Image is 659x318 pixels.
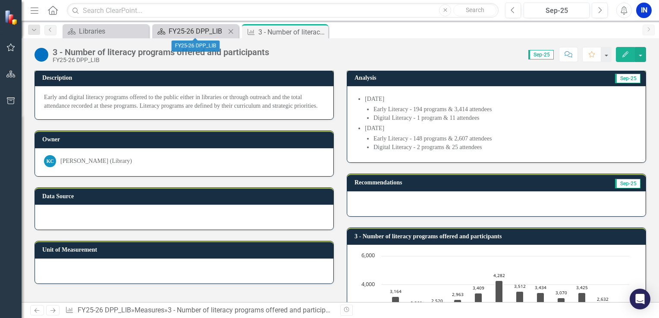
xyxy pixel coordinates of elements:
text: 3,409 [473,285,484,291]
h3: Analysis [355,75,484,81]
li: [DATE] [365,124,637,152]
text: 3,425 [576,284,588,290]
text: 2,632 [597,296,609,302]
div: Sep-25 [527,6,587,16]
h3: Description [42,75,329,81]
a: Measures [135,306,164,314]
img: No Target Established [35,48,48,62]
h3: 3 - Number of literacy programs offered and participants [355,233,641,240]
h3: Owner [42,136,329,143]
text: 3,164 [390,288,402,294]
input: Search ClearPoint... [67,3,499,18]
button: Sep-25 [524,3,590,18]
div: Open Intercom Messenger [630,289,650,309]
text: 3,434 [535,284,546,290]
text: 6,000 [361,251,375,259]
span: Sep-25 [615,74,640,83]
a: FY25-26 DPP_LIB [154,26,226,37]
text: 2,520 [431,298,443,304]
div: FY25-26 DPP_LIB [53,57,269,63]
div: 3 - Number of literacy programs offered and participants [168,306,339,314]
a: Libraries [65,26,147,37]
div: KC [44,155,56,167]
div: FY25-26 DPP_LIB [172,41,220,52]
span: Search [466,6,484,13]
div: [PERSON_NAME] (Library) [60,157,132,165]
li: Digital Literacy - 1 program & 11 attendees [373,114,637,122]
text: 3,070 [555,290,567,296]
text: 4,282 [493,272,505,278]
text: 2,360 [411,300,422,306]
div: Libraries [79,26,147,37]
text: 3,512 [514,283,526,289]
a: FY25-26 DPP_LIB [78,306,131,314]
div: 3 - Number of literacy programs offered and participants [258,27,326,37]
li: [DATE] [365,95,637,122]
li: Early Literacy - 148 programs & 2,607 attendees [373,134,637,143]
button: Search [453,4,496,16]
div: » » [65,306,334,315]
h3: Data Source [42,193,329,200]
div: 3 - Number of literacy programs offered and participants [53,47,269,57]
img: ClearPoint Strategy [4,10,19,25]
span: Sep-25 [528,50,554,59]
li: Early Literacy - 194 programs & 3,414 attendees [373,105,637,114]
h3: Unit of Measurement [42,246,329,253]
h3: Recommendations [355,179,539,186]
div: FY25-26 DPP_LIB [169,26,226,37]
span: Sep-25 [615,179,640,188]
button: IN [636,3,652,18]
text: 2,963 [452,291,464,297]
p: Early and digital literacy programs offered to the public either in libraries or through outreach... [44,93,324,110]
li: Digital Literacy - 2 programs & 25 attendees [373,143,637,152]
text: 4,000 [361,280,375,288]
